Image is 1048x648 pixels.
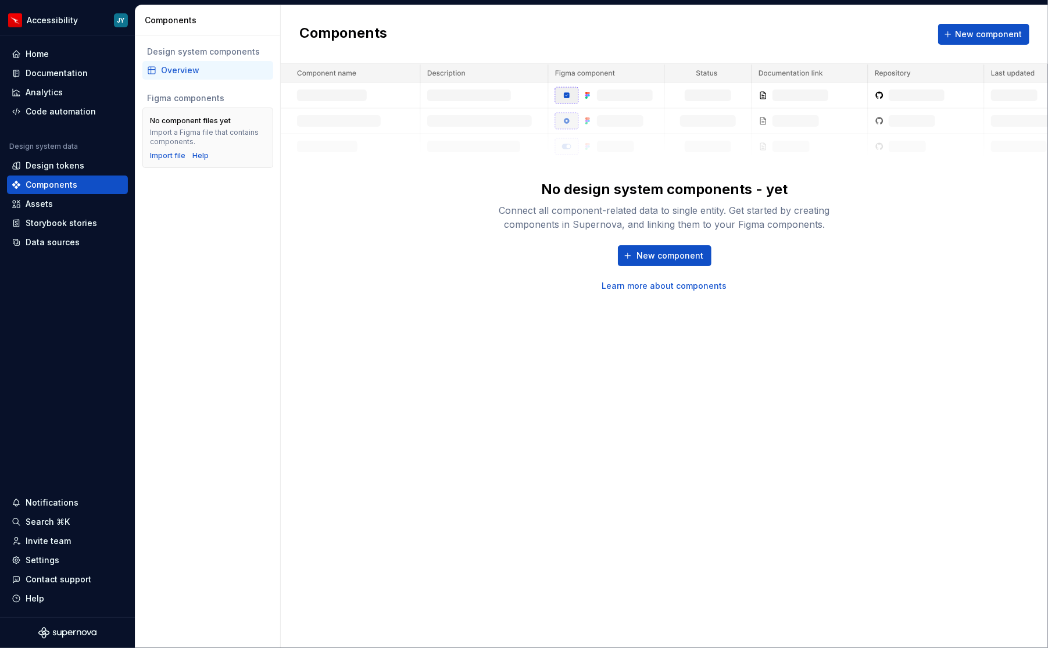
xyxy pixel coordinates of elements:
[7,532,128,550] a: Invite team
[26,593,44,604] div: Help
[26,67,88,79] div: Documentation
[478,203,850,231] div: Connect all component-related data to single entity. Get started by creating components in Supern...
[26,198,53,210] div: Assets
[602,280,727,292] a: Learn more about components
[192,151,209,160] a: Help
[26,237,80,248] div: Data sources
[26,554,59,566] div: Settings
[26,106,96,117] div: Code automation
[147,46,269,58] div: Design system components
[618,245,711,266] button: New component
[26,535,71,547] div: Invite team
[7,102,128,121] a: Code automation
[26,574,91,585] div: Contact support
[26,217,97,229] div: Storybook stories
[147,92,269,104] div: Figma components
[299,24,387,45] h2: Components
[955,28,1022,40] span: New component
[637,250,704,262] span: New component
[26,160,84,171] div: Design tokens
[150,116,231,126] div: No component files yet
[7,513,128,531] button: Search ⌘K
[541,180,788,199] div: No design system components - yet
[7,493,128,512] button: Notifications
[8,13,22,27] img: 6b187050-a3ed-48aa-8485-808e17fcee26.png
[938,24,1029,45] button: New component
[161,65,269,76] div: Overview
[7,156,128,175] a: Design tokens
[7,214,128,232] a: Storybook stories
[142,61,273,80] a: Overview
[7,551,128,570] a: Settings
[7,589,128,608] button: Help
[7,233,128,252] a: Data sources
[26,497,78,509] div: Notifications
[26,179,77,191] div: Components
[7,570,128,589] button: Contact support
[7,45,128,63] a: Home
[26,48,49,60] div: Home
[9,142,78,151] div: Design system data
[26,516,70,528] div: Search ⌘K
[7,83,128,102] a: Analytics
[2,8,133,33] button: AccessibilityJY
[38,627,96,639] svg: Supernova Logo
[117,16,125,25] div: JY
[150,151,185,160] button: Import file
[27,15,78,26] div: Accessibility
[7,195,128,213] a: Assets
[145,15,276,26] div: Components
[26,87,63,98] div: Analytics
[7,64,128,83] a: Documentation
[150,128,266,146] div: Import a Figma file that contains components.
[7,176,128,194] a: Components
